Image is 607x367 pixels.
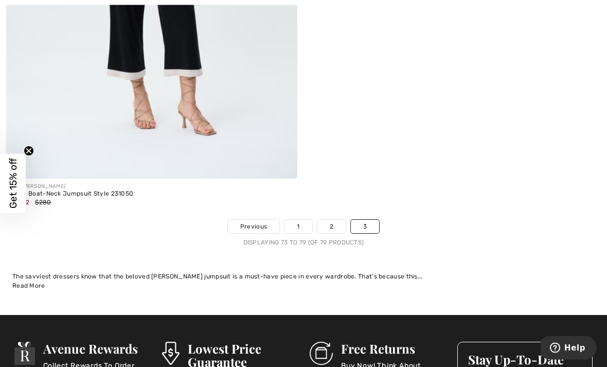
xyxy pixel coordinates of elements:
[468,353,582,366] h3: Stay Up-To-Date
[541,336,597,362] iframe: Opens a widget where you can find more information
[12,272,595,282] div: The savviest dressers know that the beloved [PERSON_NAME] jumpsuit is a must-have piece in every ...
[310,342,333,365] img: Free Returns
[7,159,19,209] span: Get 15% off
[35,199,51,206] span: $280
[162,342,180,365] img: Lowest Price Guarantee
[43,342,150,356] h3: Avenue Rewards
[341,342,445,356] h3: Free Returns
[351,220,379,234] a: 3
[6,191,297,198] div: Casual Boat-Neck Jumpsuit Style 231050
[284,220,312,234] a: 1
[12,283,45,290] span: Read More
[24,146,34,156] button: Close teaser
[240,222,267,232] span: Previous
[228,220,279,234] a: Previous
[317,220,346,234] a: 2
[14,342,35,365] img: Avenue Rewards
[6,183,297,191] div: [PERSON_NAME]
